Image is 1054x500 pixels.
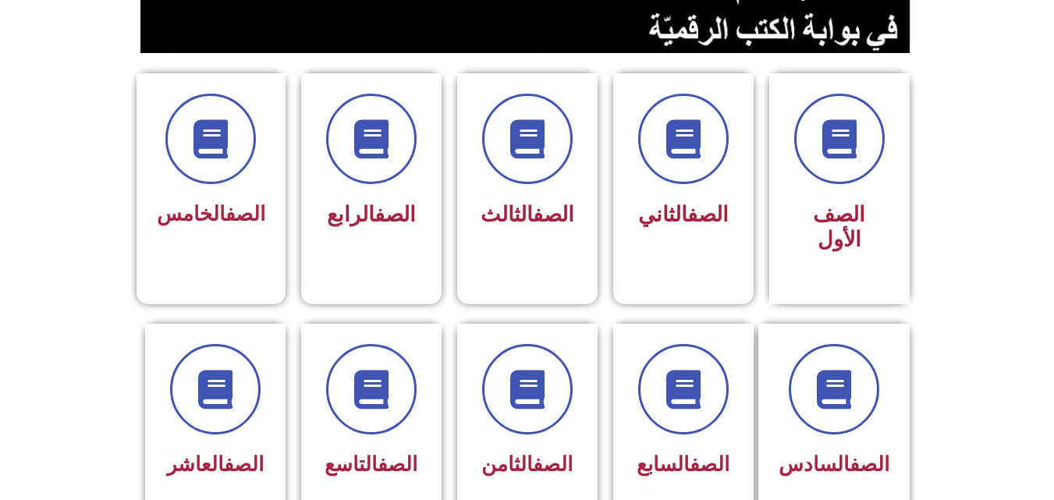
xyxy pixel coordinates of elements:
[638,202,729,227] span: الثاني
[374,202,416,227] a: الصف
[533,202,574,227] a: الصف
[690,452,729,476] a: الصف
[224,452,264,476] a: الصف
[637,452,729,476] span: السابع
[325,452,417,476] span: التاسع
[481,452,573,476] span: الثامن
[167,452,264,476] span: العاشر
[850,452,889,476] a: الصف
[687,202,729,227] a: الصف
[481,202,574,227] span: الثالث
[225,202,265,225] a: الصف
[813,202,865,252] span: الصف الأول
[533,452,573,476] a: الصف
[157,202,265,225] span: الخامس
[779,452,889,476] span: السادس
[327,202,416,227] span: الرابع
[378,452,417,476] a: الصف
